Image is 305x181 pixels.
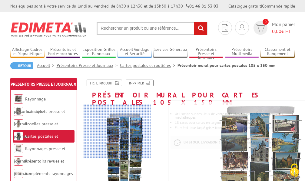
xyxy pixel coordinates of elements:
a: Catalogue gratuit [228,3,261,9]
a: Présentoirs Presse et Journaux [11,81,76,87]
div: | [228,3,295,9]
a: Rayonnage personnalisable [14,96,46,114]
h1: Présentoir mural pour cartes postales 105 x 150 mm [78,80,300,106]
img: Rayonnage personnalisable [14,94,23,104]
img: devis rapide [239,24,245,31]
a: Services Généraux [153,47,187,57]
a: Cartes postales et routières [14,133,58,151]
a: Présentoirs Presse et Journaux [57,63,120,68]
a: Classement et Rangement [260,47,295,57]
img: Edimeta [10,18,88,41]
input: Rechercher un produit ou une référence... [97,22,207,35]
div: Nos équipes sont à votre service du lundi au vendredi de 8h30 à 12h30 et de 13h30 à 17h30 [10,3,218,9]
a: Exposition Grilles et Panneaux [82,47,116,57]
a: Imprimer [126,80,154,86]
a: devis rapide 0 Mon panier 0,00€ HT [252,21,295,35]
a: Tourniquets presse et journaux [14,109,65,127]
a: Echelles presse et journaux [14,121,58,139]
a: Présentoirs Multimédia [225,47,259,57]
span: 0,00 [272,28,281,34]
a: Présentoirs revues et journaux [14,158,64,176]
li: Présentoir mural pour cartes postales 105 x 150 mm [177,62,275,68]
a: Présentoirs et Porte-brochures [46,47,80,57]
span: Mon panier [272,21,295,35]
span: 0 [263,19,269,25]
a: Accueil Guidage et Sécurité [118,47,152,57]
img: devis rapide [256,25,265,31]
img: devis rapide [222,24,228,32]
a: Retour [10,62,33,69]
span: € HT [272,28,295,35]
a: Affichage Cadres et Signalétique [10,47,45,57]
a: Cartes postales et routières [120,63,177,68]
a: Commande rapide [262,3,295,9]
a: Accueil [37,63,57,68]
a: Fiche produit [87,80,122,86]
a: Présentoirs Presse et Journaux [189,47,223,57]
button: Cookies (fenêtre modale) [284,160,305,181]
a: Rayonnages presse et journaux [14,146,65,164]
strong: 01 46 81 33 03 [186,3,218,9]
input: rechercher [194,22,207,35]
img: Cookies (fenêtre modale) [287,163,302,178]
